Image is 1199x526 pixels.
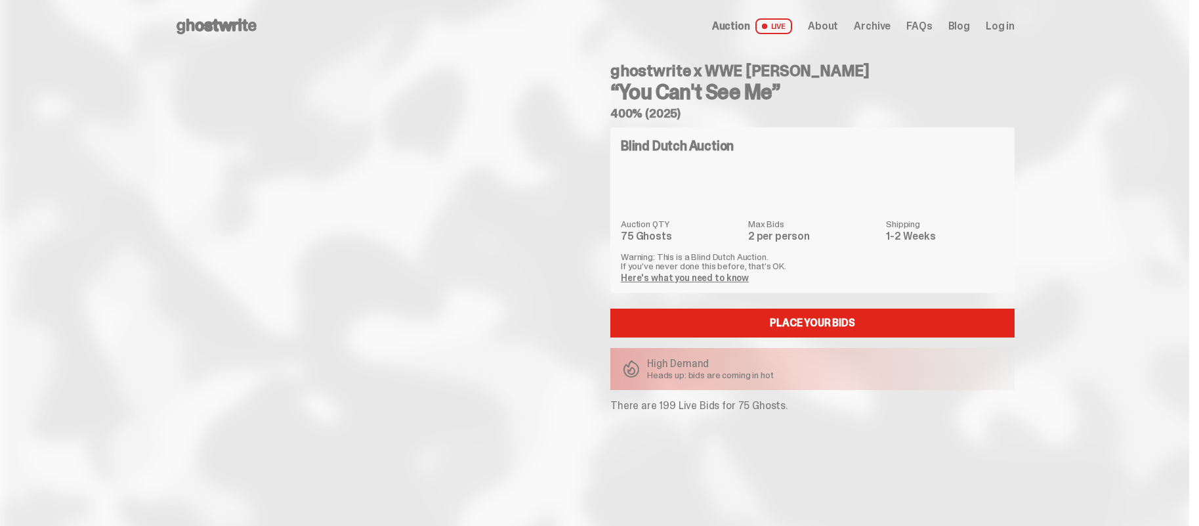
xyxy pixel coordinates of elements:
a: Auction LIVE [712,18,792,34]
dd: 1-2 Weeks [886,231,1004,242]
p: Heads up: bids are coming in hot [647,370,774,380]
a: Here's what you need to know [621,272,749,284]
span: Auction [712,21,750,32]
h4: Blind Dutch Auction [621,139,734,152]
a: Log in [986,21,1015,32]
h5: 400% (2025) [610,108,1015,120]
dd: 2 per person [748,231,878,242]
h3: “You Can't See Me” [610,81,1015,102]
p: High Demand [647,359,774,369]
dt: Shipping [886,219,1004,229]
dt: Auction QTY [621,219,740,229]
a: Archive [854,21,891,32]
p: There are 199 Live Bids for 75 Ghosts. [610,401,1015,411]
dd: 75 Ghosts [621,231,740,242]
span: LIVE [755,18,793,34]
a: Place your Bids [610,309,1015,338]
a: Blog [948,21,970,32]
h4: ghostwrite x WWE [PERSON_NAME] [610,63,1015,79]
a: FAQs [906,21,932,32]
p: Warning: This is a Blind Dutch Auction. If you’ve never done this before, that’s OK. [621,252,1004,271]
a: About [808,21,838,32]
dt: Max Bids [748,219,878,229]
